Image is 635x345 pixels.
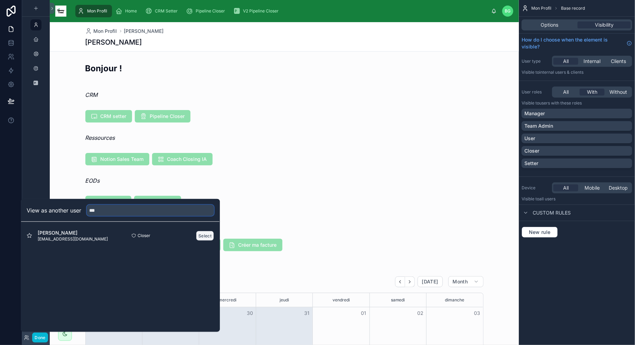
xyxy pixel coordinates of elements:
[522,227,558,238] button: New rule
[155,8,178,14] span: CRM Setter
[526,229,553,235] span: New rule
[85,28,117,35] a: Mon Profil
[609,184,628,191] span: Desktop
[524,135,535,142] p: User
[531,6,551,11] span: Mon Profil
[610,89,627,96] span: Without
[38,229,108,236] span: [PERSON_NAME]
[87,8,107,14] span: Mon Profil
[541,21,559,28] span: Options
[524,110,545,117] p: Manager
[85,37,142,47] h1: [PERSON_NAME]
[539,196,555,201] span: all users
[55,6,66,17] img: App logo
[563,89,569,96] span: All
[522,196,632,202] p: Visible to
[524,160,538,167] p: Setter
[522,100,632,106] p: Visible to
[75,5,112,17] a: Mon Profil
[522,36,632,50] a: How do I choose when the element is visible?
[243,8,279,14] span: V2 Pipeline Closer
[113,5,142,17] a: Home
[563,58,569,65] span: All
[38,236,108,242] span: [EMAIL_ADDRESS][DOMAIN_NAME]
[611,58,626,65] span: Clients
[72,3,491,19] div: scrollable content
[32,333,48,343] button: Done
[196,8,225,14] span: Pipeline Closer
[522,185,549,191] label: Device
[539,100,582,106] span: Users with these roles
[231,5,283,17] a: V2 Pipeline Closer
[522,89,549,95] label: User roles
[143,5,183,17] a: CRM Setter
[522,58,549,64] label: User type
[585,184,600,191] span: Mobile
[505,8,511,14] span: BG
[522,70,632,75] p: Visible to
[94,28,117,35] span: Mon Profil
[533,209,571,216] span: Custom rules
[184,5,230,17] a: Pipeline Closer
[125,8,137,14] span: Home
[27,206,81,215] h2: View as another user
[587,89,597,96] span: With
[196,230,214,240] button: Select
[539,70,583,75] span: Internal users & clients
[561,6,585,11] span: Base record
[124,28,164,35] a: [PERSON_NAME]
[522,36,624,50] span: How do I choose when the element is visible?
[595,21,614,28] span: Visibility
[563,184,569,191] span: All
[138,233,150,238] span: Closer
[524,147,539,154] p: Closer
[524,122,553,129] p: Team Admin
[584,58,601,65] span: Internal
